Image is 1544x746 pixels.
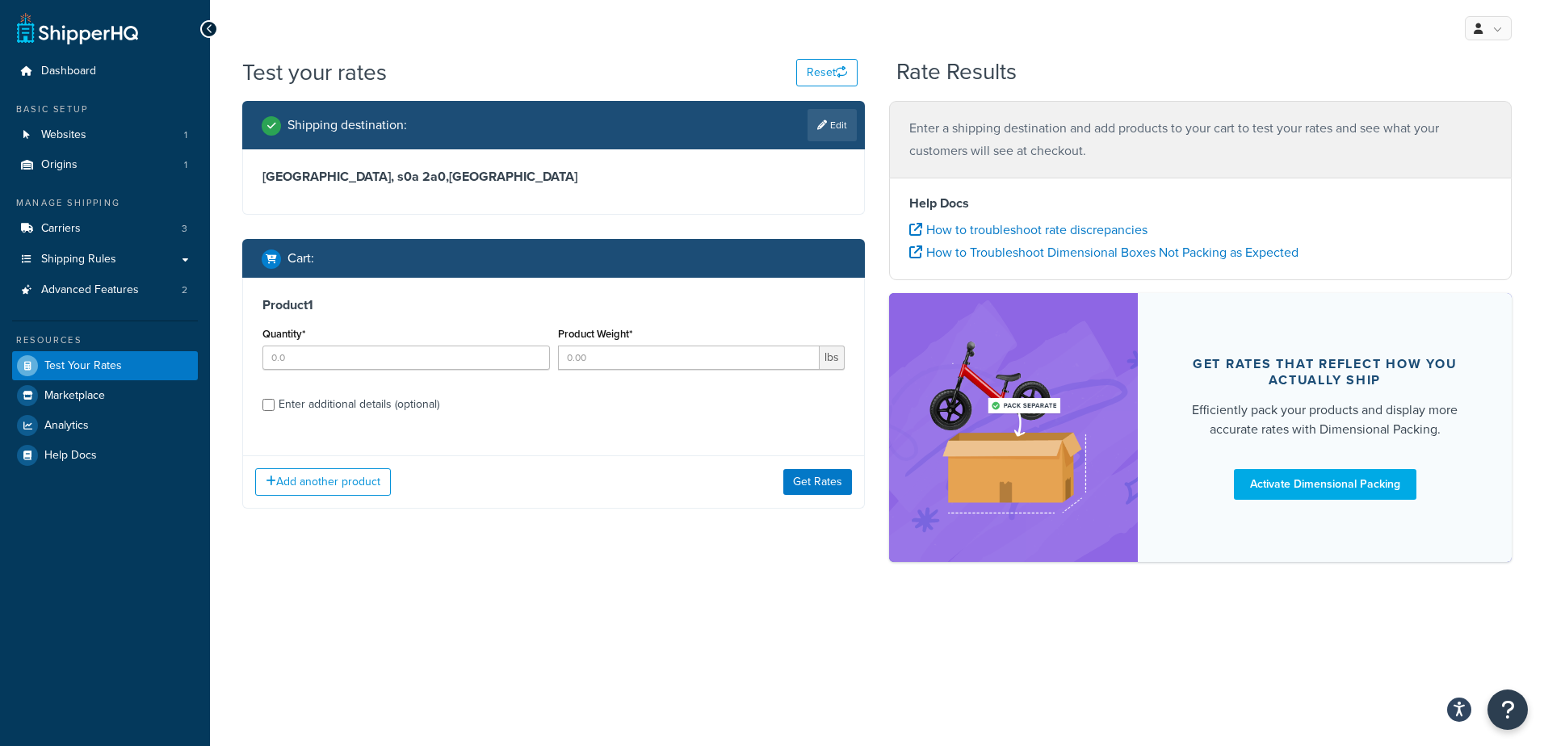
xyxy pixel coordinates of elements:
[255,468,391,496] button: Add another product
[44,359,122,373] span: Test Your Rates
[41,65,96,78] span: Dashboard
[44,449,97,463] span: Help Docs
[12,57,198,86] a: Dashboard
[896,60,1017,85] h2: Rate Results
[1487,689,1528,730] button: Open Resource Center
[12,214,198,244] a: Carriers3
[262,328,305,340] label: Quantity*
[808,109,857,141] a: Edit
[287,251,314,266] h2: Cart :
[41,283,139,297] span: Advanced Features
[558,328,632,340] label: Product Weight*
[41,128,86,142] span: Websites
[44,389,105,403] span: Marketplace
[262,297,845,313] h3: Product 1
[12,381,198,410] a: Marketplace
[12,333,198,347] div: Resources
[1177,400,1473,439] div: Efficiently pack your products and display more accurate rates with Dimensional Packing.
[41,158,78,172] span: Origins
[12,441,198,470] a: Help Docs
[12,275,198,305] a: Advanced Features2
[184,128,187,142] span: 1
[913,317,1114,538] img: feature-image-dim-d40ad3071a2b3c8e08177464837368e35600d3c5e73b18a22c1e4bb210dc32ac.png
[184,158,187,172] span: 1
[12,120,198,150] a: Websites1
[1234,469,1416,500] a: Activate Dimensional Packing
[12,150,198,180] a: Origins1
[12,351,198,380] a: Test Your Rates
[796,59,858,86] button: Reset
[41,253,116,266] span: Shipping Rules
[182,283,187,297] span: 2
[909,220,1148,239] a: How to troubleshoot rate discrepancies
[12,196,198,210] div: Manage Shipping
[12,214,198,244] li: Carriers
[820,346,845,370] span: lbs
[41,222,81,236] span: Carriers
[262,399,275,411] input: Enter additional details (optional)
[12,103,198,116] div: Basic Setup
[783,469,852,495] button: Get Rates
[909,243,1299,262] a: How to Troubleshoot Dimensional Boxes Not Packing as Expected
[558,346,820,370] input: 0.00
[44,419,89,433] span: Analytics
[12,245,198,275] a: Shipping Rules
[12,150,198,180] li: Origins
[279,393,439,416] div: Enter additional details (optional)
[909,117,1492,162] p: Enter a shipping destination and add products to your cart to test your rates and see what your c...
[262,169,845,185] h3: [GEOGRAPHIC_DATA], s0a 2a0 , [GEOGRAPHIC_DATA]
[182,222,187,236] span: 3
[242,57,387,88] h1: Test your rates
[909,194,1492,213] h4: Help Docs
[1177,356,1473,388] div: Get rates that reflect how you actually ship
[12,275,198,305] li: Advanced Features
[12,120,198,150] li: Websites
[12,411,198,440] a: Analytics
[262,346,550,370] input: 0.0
[287,118,407,132] h2: Shipping destination :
